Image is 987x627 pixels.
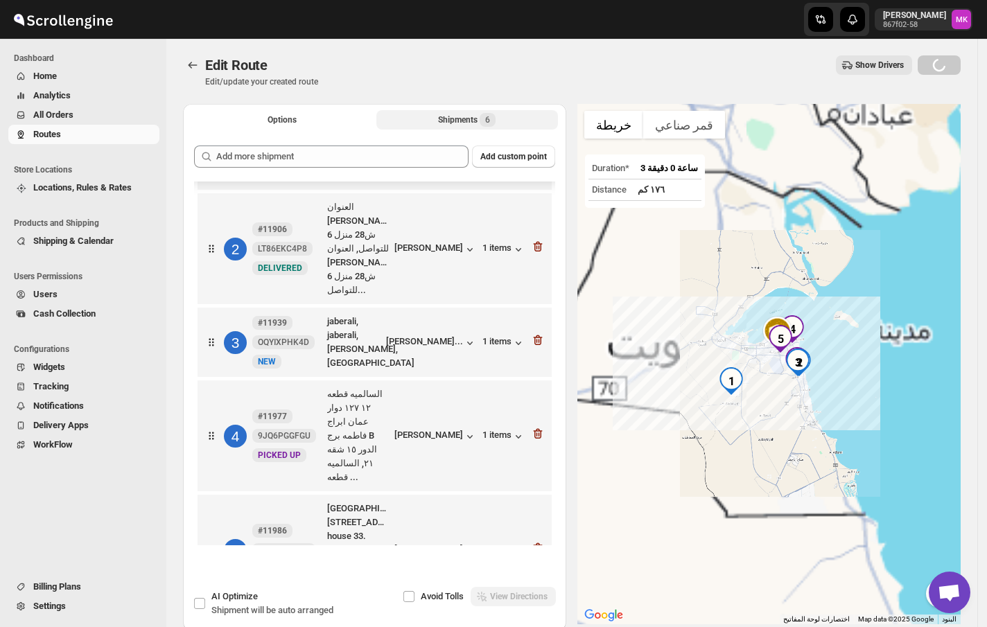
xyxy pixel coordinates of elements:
span: PICKED UP [258,450,301,460]
button: عرض صور القمر الصناعي [643,111,725,139]
a: البنود (يتم فتح الرابط في علامة تبويب جديدة) [942,615,957,623]
button: Users [8,285,159,304]
button: WorkFlow [8,435,159,454]
span: Options [268,114,297,125]
button: Analytics [8,86,159,105]
button: 1 items [482,242,525,256]
div: 2 [785,348,813,376]
span: Settings [33,601,66,611]
button: [PERSON_NAME] [394,544,477,558]
span: Delivery Apps [33,420,89,430]
div: 6 [783,347,811,375]
div: 2#11906LT86EKC4P8NewDELIVEREDالعنوان [PERSON_NAME] 6 ش28 منزل للتواصل, العنوان [PERSON_NAME] 6 ش2... [198,193,552,304]
span: Home [33,71,57,81]
span: Add custom point [480,151,547,162]
button: Tracking [8,377,159,396]
span: WorkFlow [33,439,73,450]
button: Widgets [8,357,159,377]
span: Billing Plans [33,581,81,592]
div: دردشة مفتوحة [929,572,970,613]
span: Analytics [33,90,71,100]
button: Routes [183,55,202,75]
button: All Orders [8,105,159,125]
p: [PERSON_NAME] [883,10,946,21]
div: 3 [784,348,812,376]
button: All Route Options [191,110,374,130]
span: Store Locations [14,164,159,175]
span: Configurations [14,344,159,355]
span: Shipment will be auto arranged [211,605,333,615]
span: Map data ©2025 Google [858,615,934,623]
button: User menu [875,8,972,30]
span: J1ZNUKFYTR [258,545,310,556]
input: Add more shipment [216,145,469,168]
button: 1 items [482,544,525,558]
button: اختصارات لوحة المفاتيح [783,615,850,624]
b: #11939 [258,318,287,328]
button: Shipping & Calendar [8,231,159,251]
button: [PERSON_NAME] [394,242,477,256]
span: Notifications [33,400,84,411]
img: Google [581,606,627,624]
button: Home [8,67,159,86]
span: AI Optimize [211,591,258,601]
button: 1 items [482,336,525,350]
button: عرض خريطة الشارع [584,111,643,139]
div: العنوان [PERSON_NAME] 6 ش28 منزل للتواصل, العنوان [PERSON_NAME] 6 ش28 منزل للتواصل... [327,200,389,297]
button: Notifications [8,396,159,416]
text: MK [956,15,968,24]
button: Cash Collection [8,304,159,324]
img: ScrollEngine [11,2,115,37]
b: #11986 [258,526,287,536]
button: عناصر التحكّم بطريقة عرض الخريطة [926,580,954,608]
button: Add custom point [472,145,555,168]
span: Shipping & Calendar [33,236,114,246]
span: Duration* [592,163,629,173]
span: Users Permissions [14,271,159,282]
span: NEW [258,357,276,367]
span: Users [33,289,58,299]
span: Widgets [33,362,65,372]
div: [PERSON_NAME]... [386,336,463,346]
div: jaberali, jaberali, [PERSON_NAME], [GEOGRAPHIC_DATA] [327,315,381,370]
span: Show Drivers [855,60,904,71]
button: Settings [8,597,159,616]
button: Selected Shipments [376,110,559,130]
span: 6 [485,114,490,125]
span: ١٧٦ كم [638,184,665,195]
button: Routes [8,125,159,144]
div: السالميه قطعه ١٢ ١٢٧ دوار عمان ابراج فاطمه برج B الدور ١٥ شقه ٢١, السالميه قطعه ... [327,387,389,484]
div: 2 [224,238,247,260]
p: Edit/update your created route [205,76,318,87]
button: Show Drivers [836,55,912,75]
span: Routes [33,129,61,139]
button: Delivery Apps [8,416,159,435]
span: Tracking [33,381,69,391]
button: Locations, Rules & Rates [8,178,159,197]
div: 5 [224,539,247,562]
button: [PERSON_NAME] [394,430,477,443]
span: All Orders [33,109,73,120]
span: Products and Shipping [14,218,159,229]
a: ‏فتح هذه المنطقة في "خرائط Google" (يؤدي ذلك إلى فتح نافذة جديدة) [581,606,627,624]
b: #11977 [258,412,287,421]
span: 3 ساعة 0 دقيقة [640,163,698,173]
span: Mostafa Khalifa [952,10,971,29]
div: 4#119779JQ6PGGFGUNewPICKED UPالسالميه قطعه ١٢ ١٢٧ دوار عمان ابراج فاطمه برج B الدور ١٥ شقه ٢١, ال... [198,380,552,491]
span: Avoid Tolls [421,591,464,601]
span: Dashboard [14,53,159,64]
span: Distance [592,184,627,195]
button: 1 items [482,430,525,443]
button: Billing Plans [8,577,159,597]
span: Cash Collection [33,308,96,319]
div: 5 [767,325,794,353]
b: #11906 [258,224,287,234]
p: 867f02-58 [883,21,946,29]
div: [GEOGRAPHIC_DATA][STREET_ADDRESS]. house 33. ground floor, الزهراء ق٦ ش ٦١٦ منزل ٣٣ دو... [327,502,389,599]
